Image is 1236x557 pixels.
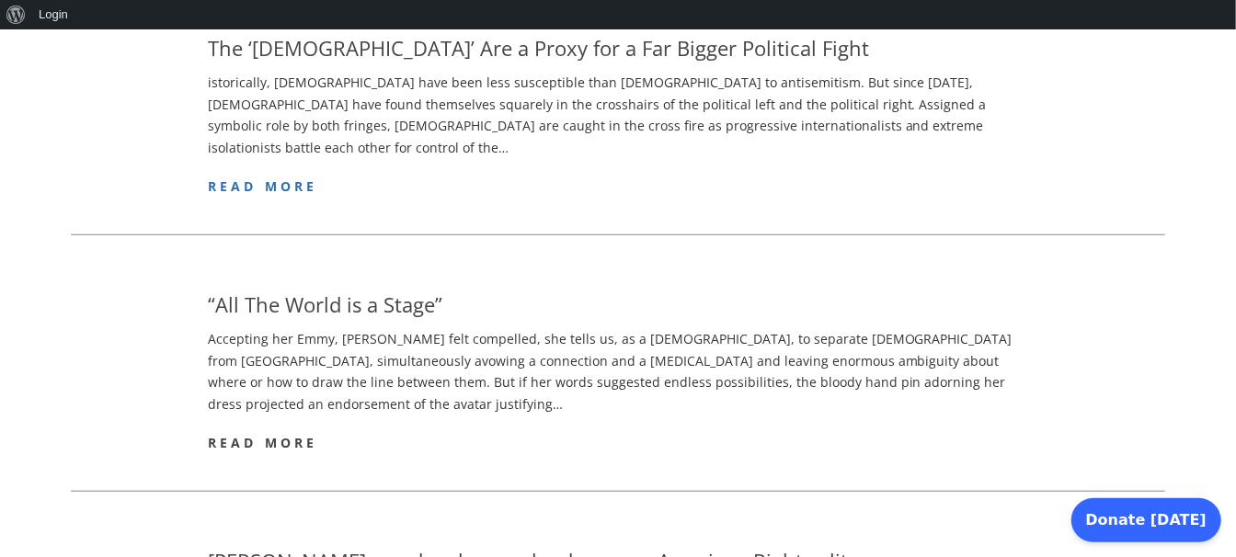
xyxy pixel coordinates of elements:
a: read more [208,177,318,195]
p: istorically, [DEMOGRAPHIC_DATA] have been less susceptible than [DEMOGRAPHIC_DATA] to antisemitis... [208,72,1029,159]
h4: “All The World is a Stage” [208,290,442,319]
h4: The ‘[DEMOGRAPHIC_DATA]’ Are a Proxy for a Far Bigger Political Fight [208,34,869,63]
a: read more [208,434,318,451]
p: Accepting her Emmy, [PERSON_NAME] felt compelled, she tells us, as a [DEMOGRAPHIC_DATA], to separ... [208,328,1029,415]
